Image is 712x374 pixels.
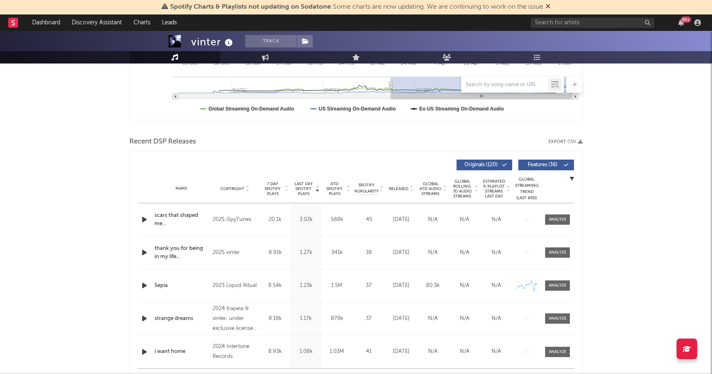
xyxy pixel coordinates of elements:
a: scars that shaped me... [155,212,208,228]
span: Copyright [220,186,244,191]
div: N/A [482,216,510,224]
div: N/A [419,315,447,323]
span: 7 Day Spotify Plays [262,181,283,196]
div: 8.18k [262,315,288,323]
div: Name [155,186,208,192]
a: Charts [128,14,156,31]
div: N/A [419,216,447,224]
a: strange dreams [155,315,208,323]
span: Global Rolling 7D Audio Streams [451,179,473,199]
div: 20.1k [262,216,288,224]
div: N/A [451,249,478,257]
div: [DATE] [387,249,415,257]
a: Dashboard [26,14,66,31]
div: N/A [482,249,510,257]
button: Originals(120) [457,160,512,170]
div: 37 [354,315,383,323]
a: Discovery Assistant [66,14,128,31]
div: 2025 iSpyTunes [213,215,258,225]
div: 2023 Liquid Ritual [213,281,258,291]
div: 45 [354,216,383,224]
div: 2024 Intertone Records [213,342,258,362]
div: N/A [419,249,447,257]
span: ATD Spotify Plays [323,181,345,196]
input: Search for artists [531,18,654,28]
span: : Some charts are now updating. We are continuing to work on the issue [170,4,543,10]
div: N/A [451,348,478,356]
div: Global Streaming Trend (Last 60D) [514,176,539,201]
div: 37 [354,282,383,290]
div: 2024 trapeia & vinter, under exclusive license to unveil. [213,304,258,334]
div: 38 [354,249,383,257]
div: 1.03M [323,348,350,356]
a: i want home [155,348,208,356]
div: 8.54k [262,282,288,290]
input: Search by song name or URL [461,82,548,88]
div: 41 [354,348,383,356]
span: Features ( 36 ) [524,162,562,167]
div: vinter [191,35,235,49]
div: N/A [419,348,447,356]
div: N/A [482,282,510,290]
div: 99 + [681,16,691,23]
div: 2025 vinter [213,248,258,258]
div: 1.27k [293,249,319,257]
div: [DATE] [387,348,415,356]
span: Global ATD Audio Streams [419,181,442,196]
span: Last Day Spotify Plays [293,181,314,196]
span: Released [389,186,408,191]
a: thank you for being in my life... [155,245,208,261]
div: N/A [451,216,478,224]
div: 80.3k [419,282,447,290]
span: Recent DSP Releases [129,137,196,147]
span: Estimated % Playlist Streams Last Day [482,179,505,199]
div: [DATE] [387,282,415,290]
button: Export CSV [548,139,583,144]
div: N/A [482,348,510,356]
span: Originals ( 120 ) [462,162,500,167]
button: 99+ [678,19,684,26]
div: [DATE] [387,315,415,323]
div: N/A [451,315,478,323]
text: US Streaming On-Demand Audio [319,106,396,112]
span: Spotify Charts & Playlists not updating on Sodatone [170,4,331,10]
text: Ex-US Streaming On-Demand Audio [419,106,504,112]
div: 1.5M [323,282,350,290]
div: N/A [482,315,510,323]
span: Dismiss [546,4,550,10]
a: Leads [156,14,183,31]
div: 3.02k [293,216,319,224]
div: 879k [323,315,350,323]
div: 1.17k [293,315,319,323]
div: 8.91k [262,249,288,257]
div: 1.08k [293,348,319,356]
div: 341k [323,249,350,257]
div: 588k [323,216,350,224]
span: Spotify Popularity [354,182,379,195]
text: Global Streaming On-Demand Audio [208,106,294,112]
div: 8.93k [262,348,288,356]
button: Features(36) [518,160,574,170]
a: Sepia [155,282,208,290]
div: N/A [451,282,478,290]
button: Track [245,35,297,47]
div: [DATE] [387,216,415,224]
div: 1.23k [293,282,319,290]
